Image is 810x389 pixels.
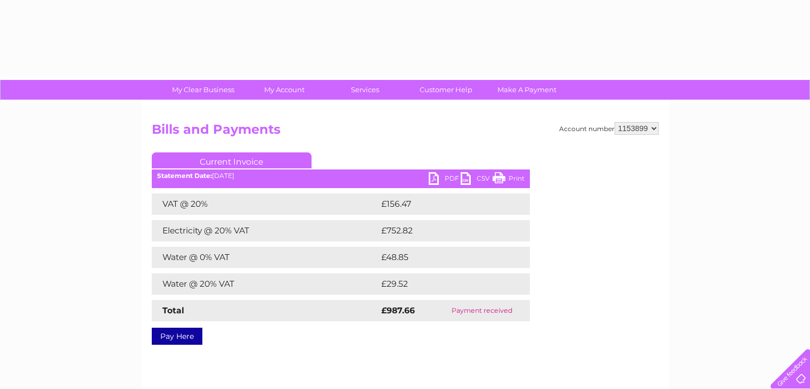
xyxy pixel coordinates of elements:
td: £156.47 [379,193,510,215]
strong: Total [162,305,184,315]
a: My Clear Business [159,80,247,100]
a: CSV [461,172,493,188]
a: Make A Payment [483,80,571,100]
a: Pay Here [152,328,202,345]
td: £29.52 [379,273,508,295]
strong: £987.66 [381,305,415,315]
a: Services [321,80,409,100]
td: £752.82 [379,220,511,241]
div: [DATE] [152,172,530,180]
a: Customer Help [402,80,490,100]
b: Statement Date: [157,172,212,180]
td: Payment received [435,300,530,321]
td: VAT @ 20% [152,193,379,215]
td: Electricity @ 20% VAT [152,220,379,241]
div: Account number [559,122,659,135]
a: PDF [429,172,461,188]
a: Print [493,172,525,188]
a: Current Invoice [152,152,312,168]
a: My Account [240,80,328,100]
h2: Bills and Payments [152,122,659,142]
td: £48.85 [379,247,509,268]
td: Water @ 20% VAT [152,273,379,295]
td: Water @ 0% VAT [152,247,379,268]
